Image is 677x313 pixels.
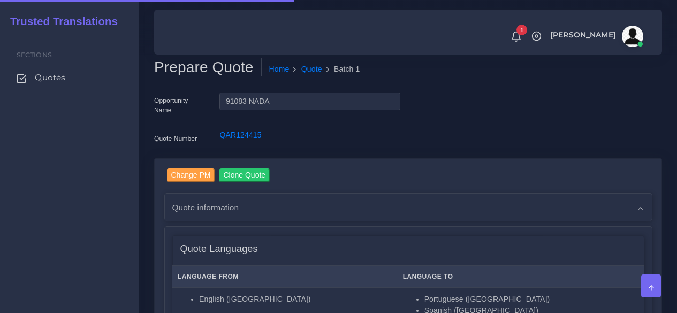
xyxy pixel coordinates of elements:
[269,64,290,75] a: Home
[219,131,261,139] a: QAR124415
[424,294,638,305] li: Portuguese ([GEOGRAPHIC_DATA])
[154,96,203,115] label: Opportunity Name
[154,58,262,77] h2: Prepare Quote
[167,168,215,182] input: Change PM
[172,201,239,213] span: Quote information
[322,64,360,75] li: Batch 1
[301,64,322,75] a: Quote
[545,26,647,47] a: [PERSON_NAME]avatar
[8,66,131,89] a: Quotes
[199,294,392,305] li: English ([GEOGRAPHIC_DATA])
[516,25,527,35] span: 1
[154,134,197,143] label: Quote Number
[550,31,616,39] span: [PERSON_NAME]
[180,243,258,255] h4: Quote Languages
[17,51,52,59] span: Sections
[172,266,398,288] th: Language From
[3,13,118,30] a: Trusted Translations
[219,168,270,182] input: Clone Quote
[165,194,652,221] div: Quote information
[35,72,65,83] span: Quotes
[622,26,643,47] img: avatar
[507,30,526,42] a: 1
[397,266,644,288] th: Language To
[3,15,118,28] h2: Trusted Translations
